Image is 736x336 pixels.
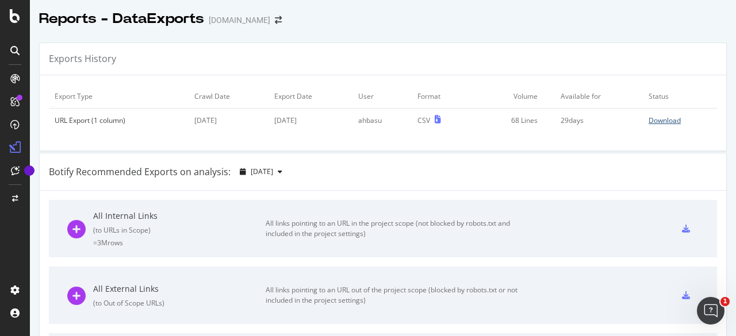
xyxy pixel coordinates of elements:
[24,165,34,176] div: Tooltip anchor
[93,283,266,295] div: All External Links
[93,225,266,235] div: ( to URLs in Scope )
[412,84,471,109] td: Format
[93,238,266,248] div: = 3M rows
[55,115,183,125] div: URL Export (1 column)
[266,218,524,239] div: All links pointing to an URL in the project scope (not blocked by robots.txt and included in the ...
[682,225,690,233] div: csv-export
[643,84,717,109] td: Status
[471,109,555,133] td: 68 Lines
[649,115,681,125] div: Download
[189,84,269,109] td: Crawl Date
[209,14,270,26] div: [DOMAIN_NAME]
[251,167,273,176] span: 2025 Aug. 17th
[235,163,287,181] button: [DATE]
[352,84,412,109] td: User
[682,291,690,299] div: csv-export
[269,109,352,133] td: [DATE]
[266,285,524,306] div: All links pointing to an URL out of the project scope (blocked by robots.txt or not included in t...
[417,115,430,125] div: CSV
[471,84,555,109] td: Volume
[93,298,266,308] div: ( to Out of Scope URLs )
[720,297,730,306] span: 1
[189,109,269,133] td: [DATE]
[93,210,266,222] div: All Internal Links
[49,165,231,179] div: Botify Recommended Exports on analysis:
[555,109,643,133] td: 29 days
[39,9,204,29] div: Reports - DataExports
[697,297,724,325] iframe: Intercom live chat
[649,115,711,125] a: Download
[49,52,116,65] div: Exports History
[352,109,412,133] td: ahbasu
[269,84,352,109] td: Export Date
[275,16,282,24] div: arrow-right-arrow-left
[555,84,643,109] td: Available for
[49,84,189,109] td: Export Type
